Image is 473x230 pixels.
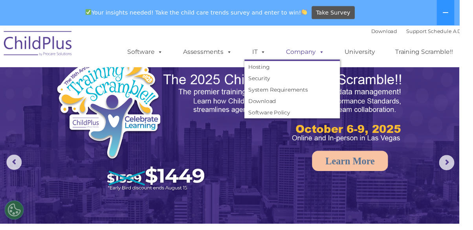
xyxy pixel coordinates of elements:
a: University [347,46,394,61]
a: Assessments [181,46,247,61]
a: Take Survey [321,6,365,20]
img: ✅ [88,9,94,15]
a: IT [252,46,282,61]
a: System Requirements [252,86,350,98]
a: Download [252,98,350,110]
a: Support [418,29,439,35]
iframe: Chat Widget [434,192,473,230]
a: Software [123,46,176,61]
a: Learn More [321,155,400,176]
a: Software Policy [252,110,350,122]
span: Take Survey [325,6,361,20]
a: Company [287,46,342,61]
button: Cookies Settings [5,206,24,226]
a: Download [382,29,409,35]
a: Security [252,75,350,86]
img: 👏 [310,9,316,15]
span: Your insights needed! Take the child care trends survey and enter to win! [84,5,320,20]
a: Hosting [252,63,350,75]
